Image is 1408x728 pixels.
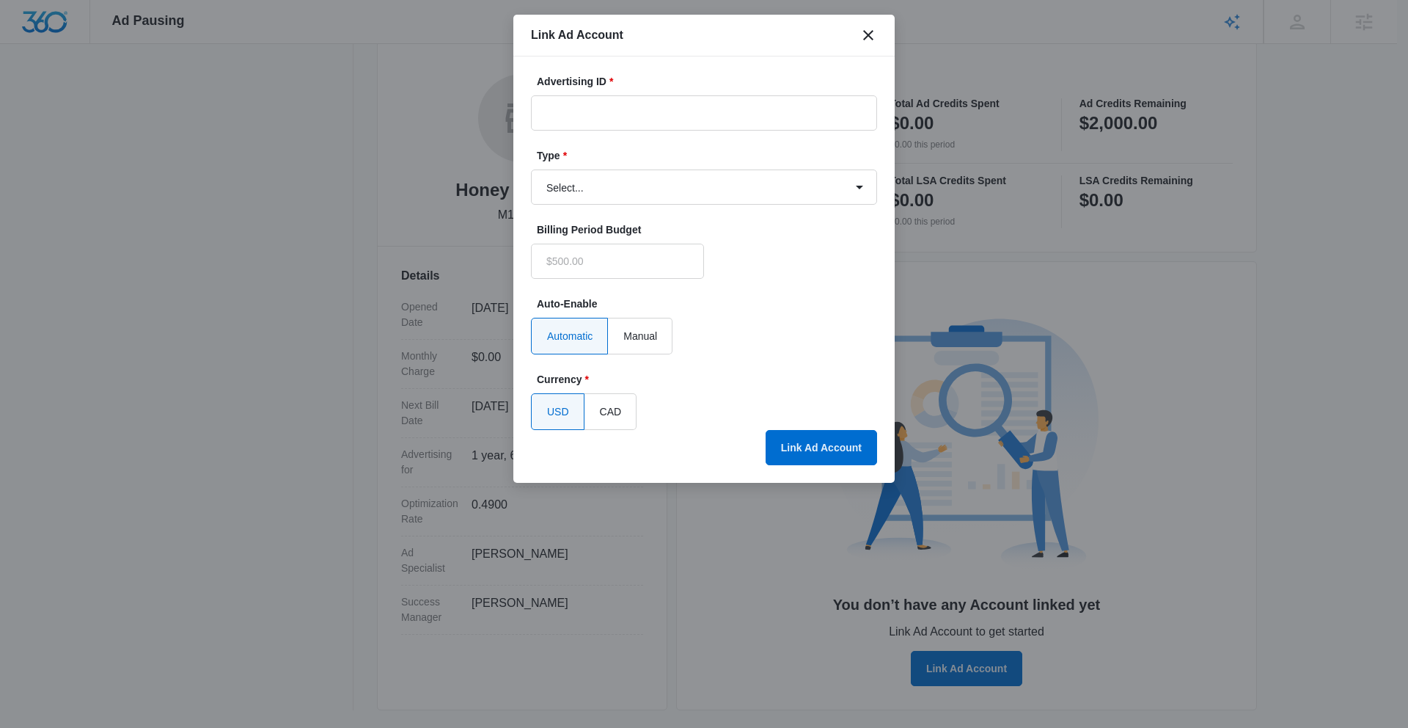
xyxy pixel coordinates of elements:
[859,26,877,44] button: close
[531,26,623,44] h1: Link Ad Account
[584,393,637,430] label: CAD
[537,148,883,164] label: Type
[537,74,883,90] label: Advertising ID
[537,296,883,312] label: Auto-Enable
[531,244,704,279] input: $500.00
[537,372,883,387] label: Currency
[766,430,877,465] button: Link Ad Account
[531,393,584,430] label: USD
[531,318,608,354] label: Automatic
[608,318,672,354] label: Manual
[537,222,710,238] label: Billing Period Budget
